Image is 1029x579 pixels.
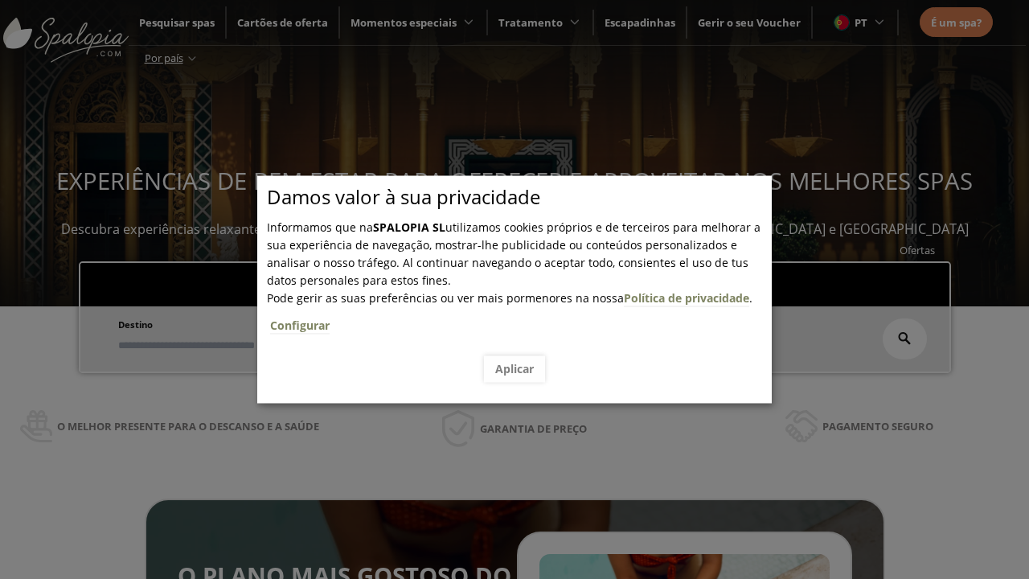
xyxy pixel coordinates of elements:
[373,220,445,235] b: SPALOPIA SL
[267,290,624,306] span: Pode gerir as suas preferências ou ver mais pormenores na nossa
[267,220,760,288] span: Informamos que na utilizamos cookies próprios e de terceiros para melhorar a sua experiência de n...
[484,355,545,382] button: Aplicar
[267,188,772,206] p: Damos valor à sua privacidade
[267,290,772,344] span: .
[270,318,330,334] a: Configurar
[624,290,749,306] a: Política de privacidade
